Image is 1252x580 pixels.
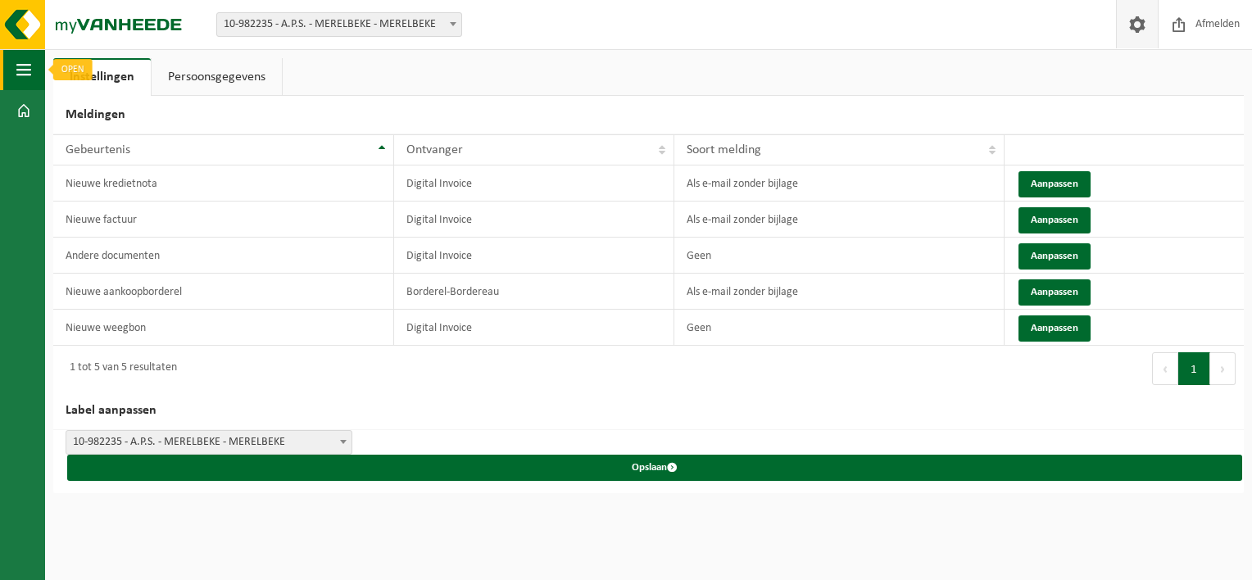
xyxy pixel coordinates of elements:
[1178,352,1210,385] button: 1
[66,143,130,156] span: Gebeurtenis
[1210,352,1236,385] button: Next
[1018,171,1091,197] button: Aanpassen
[66,430,352,455] span: 10-982235 - A.P.S. - MERELBEKE - MERELBEKE
[217,13,461,36] span: 10-982235 - A.P.S. - MERELBEKE - MERELBEKE
[53,96,1244,134] h2: Meldingen
[53,58,151,96] a: Instellingen
[67,455,1242,481] button: Opslaan
[53,202,394,238] td: Nieuwe factuur
[61,354,177,383] div: 1 tot 5 van 5 resultaten
[674,202,1005,238] td: Als e-mail zonder bijlage
[53,165,394,202] td: Nieuwe kredietnota
[1152,352,1178,385] button: Previous
[152,58,282,96] a: Persoonsgegevens
[53,238,394,274] td: Andere documenten
[406,143,463,156] span: Ontvanger
[1018,207,1091,233] button: Aanpassen
[1018,243,1091,270] button: Aanpassen
[674,274,1005,310] td: Als e-mail zonder bijlage
[394,274,674,310] td: Borderel-Bordereau
[66,431,352,454] span: 10-982235 - A.P.S. - MERELBEKE - MERELBEKE
[674,165,1005,202] td: Als e-mail zonder bijlage
[1018,315,1091,342] button: Aanpassen
[53,310,394,346] td: Nieuwe weegbon
[394,165,674,202] td: Digital Invoice
[394,310,674,346] td: Digital Invoice
[1018,279,1091,306] button: Aanpassen
[394,202,674,238] td: Digital Invoice
[394,238,674,274] td: Digital Invoice
[216,12,462,37] span: 10-982235 - A.P.S. - MERELBEKE - MERELBEKE
[674,238,1005,274] td: Geen
[53,392,1244,430] h2: Label aanpassen
[687,143,761,156] span: Soort melding
[674,310,1005,346] td: Geen
[53,274,394,310] td: Nieuwe aankoopborderel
